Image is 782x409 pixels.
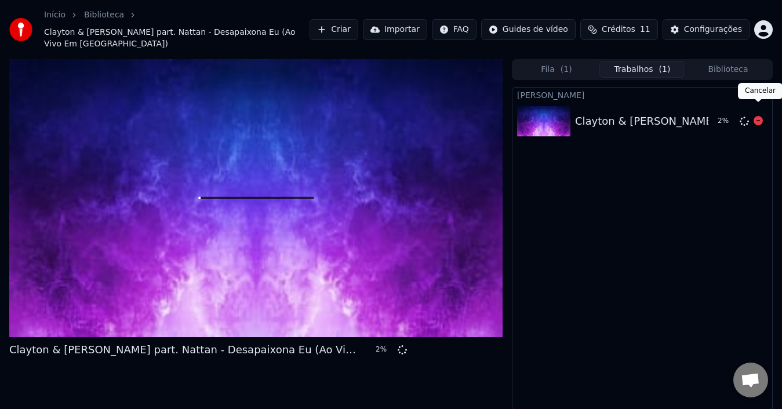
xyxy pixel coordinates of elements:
[685,61,771,78] button: Biblioteca
[561,64,572,75] span: ( 1 )
[44,9,310,50] nav: breadcrumb
[659,64,671,75] span: ( 1 )
[432,19,477,40] button: FAQ
[684,24,742,35] div: Configurações
[363,19,427,40] button: Importar
[733,363,768,397] div: Bate-papo aberto
[580,19,658,40] button: Créditos11
[9,342,357,358] div: Clayton & [PERSON_NAME] part. Nattan - Desapaixona Eu (Ao Vivo Em [GEOGRAPHIC_DATA])
[44,9,66,21] a: Início
[512,88,772,102] div: [PERSON_NAME]
[514,61,599,78] button: Fila
[376,345,393,354] div: 2 %
[310,19,358,40] button: Criar
[44,27,310,50] span: Clayton & [PERSON_NAME] part. Nattan - Desapaixona Eu (Ao Vivo Em [GEOGRAPHIC_DATA])
[599,61,685,78] button: Trabalhos
[602,24,635,35] span: Créditos
[9,18,32,41] img: youka
[718,117,735,126] div: 2 %
[640,24,650,35] span: 11
[481,19,576,40] button: Guides de vídeo
[663,19,750,40] button: Configurações
[84,9,124,21] a: Biblioteca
